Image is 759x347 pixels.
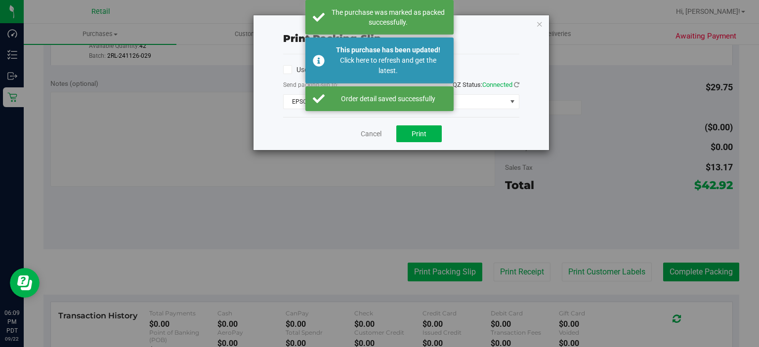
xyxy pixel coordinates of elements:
span: Connected [482,81,512,88]
div: Order detail saved successfully [330,94,446,104]
span: Print packing-slip [283,33,381,44]
div: The purchase was marked as packed successfully. [330,7,446,27]
span: Print [412,130,426,138]
iframe: Resource center [10,268,40,298]
div: Click here to refresh and get the latest. [330,55,446,76]
label: Send packing-slip to: [283,80,338,89]
span: QZ Status: [453,81,519,88]
span: EPSON TM-T88VI Receipt [284,95,506,109]
a: Cancel [361,129,381,139]
div: This purchase has been updated! [330,45,446,55]
button: Print [396,125,442,142]
label: Use network devices [283,65,359,75]
span: select [506,95,518,109]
